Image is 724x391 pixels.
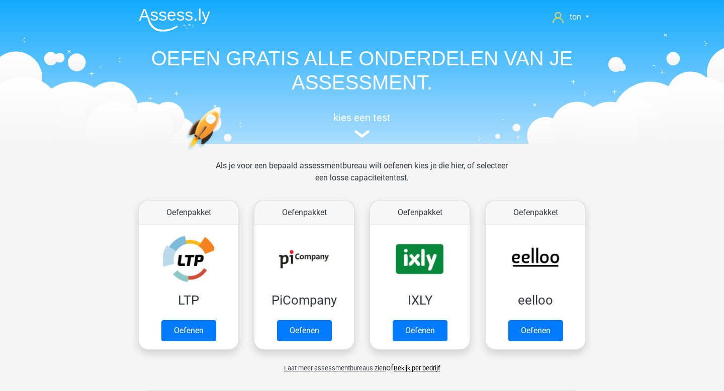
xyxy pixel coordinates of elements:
[161,320,216,341] a: Oefenen
[549,11,593,23] a: ton
[139,8,210,32] img: Assessly
[208,160,516,196] div: Als je voor een bepaald assessmentbureau wilt oefenen kies je die hier, of selecteer een losse ca...
[131,46,593,94] h1: OEFEN GRATIS ALLE ONDERDELEN VAN JE ASSESSMENT.
[394,364,440,372] a: Bekijk per bedrijf
[508,320,563,341] a: Oefenen
[284,364,386,372] span: Laat meer assessmentbureaus zien
[131,112,593,138] a: kies een test
[570,12,581,22] span: ton
[354,130,370,138] img: assessment
[277,320,332,341] a: Oefenen
[131,354,593,374] div: of
[393,320,447,341] a: Oefenen
[186,107,260,198] img: oefenen
[131,112,593,124] h5: kies een test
